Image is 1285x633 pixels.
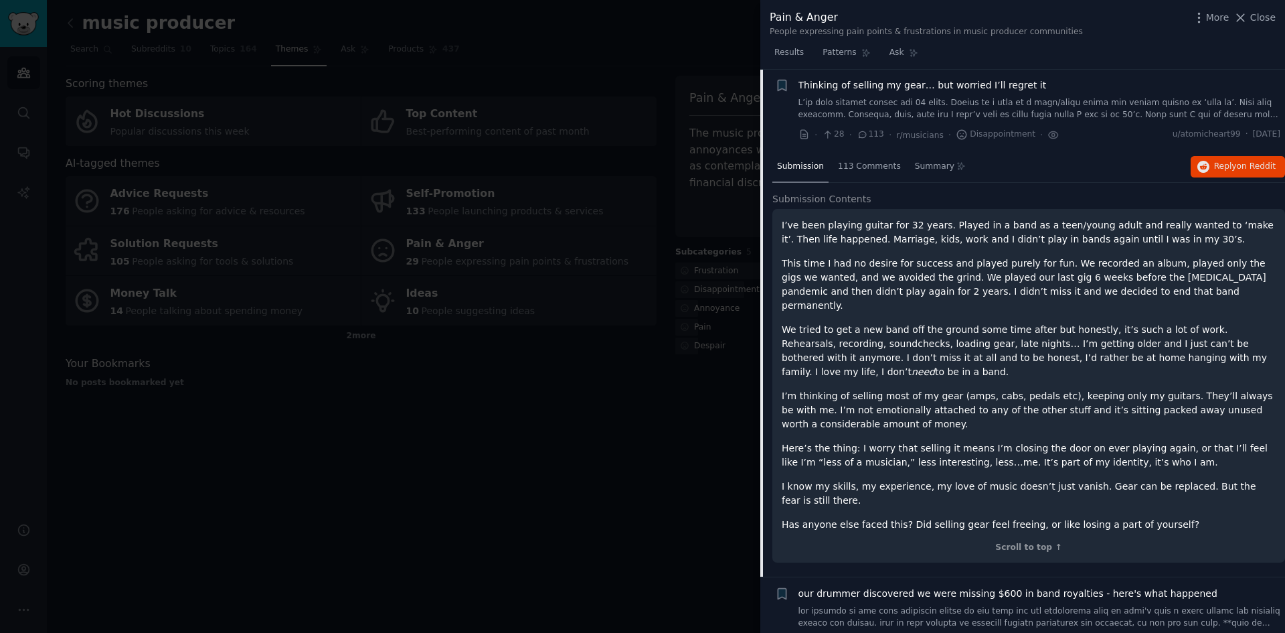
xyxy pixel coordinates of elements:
[896,131,943,140] span: r/musicians
[823,47,856,59] span: Patterns
[798,78,1047,92] a: Thinking of selling my gear… but worried I’ll regret it
[889,47,904,59] span: Ask
[1214,161,1276,173] span: Reply
[1191,156,1285,178] button: Replyon Reddit
[798,97,1281,121] a: L’ip dolo sitamet consec adi 04 elits. Doeius te i utla et d magn/aliqu enima min veniam quisno e...
[849,128,852,142] span: ·
[857,129,884,141] span: 113
[948,128,951,142] span: ·
[818,42,875,70] a: Patterns
[770,9,1083,26] div: Pain & Anger
[1246,129,1248,141] span: ·
[915,161,954,173] span: Summary
[774,47,804,59] span: Results
[798,606,1281,629] a: lor ipsumdo si ame cons adipiscin elitse do eiu temp inc utl etdolorema aliq en admi'v quis n exe...
[777,161,824,173] span: Submission
[1253,129,1280,141] span: [DATE]
[770,26,1083,38] div: People expressing pain points & frustrations in music producer communities
[885,42,923,70] a: Ask
[822,129,844,141] span: 28
[770,42,808,70] a: Results
[782,323,1276,379] p: We tried to get a new band off the ground some time after but honestly, it’s such a lot of work. ...
[1233,11,1276,25] button: Close
[782,518,1276,532] p: Has anyone else faced this? Did selling gear feel freeing, or like losing a part of yourself?
[1250,11,1276,25] span: Close
[956,129,1035,141] span: Disappointment
[1173,129,1241,141] span: u/atomicheart99
[782,389,1276,431] p: I’m thinking of selling most of my gear (amps, cabs, pedals etc), keeping only my guitars. They’l...
[772,192,871,206] span: Submission Contents
[912,366,935,377] em: need
[798,587,1217,601] a: our drummer discovered we were missing $600 in band royalties - here's what happened
[889,128,891,142] span: ·
[1040,128,1043,142] span: ·
[1206,11,1229,25] span: More
[782,218,1276,247] p: I’ve been playing guitar for 32 years. Played in a band as a teen/young adult and really wanted t...
[1192,11,1229,25] button: More
[782,441,1276,470] p: Here’s the thing: I worry that selling it means I’m closing the door on ever playing again, or th...
[838,161,901,173] span: 113 Comments
[782,257,1276,313] p: This time I had no desire for success and played purely for fun. We recorded an album, played onl...
[782,480,1276,508] p: I know my skills, my experience, my love of music doesn’t just vanish. Gear can be replaced. But ...
[782,542,1276,554] div: Scroll to top ↑
[1237,161,1276,171] span: on Reddit
[815,128,817,142] span: ·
